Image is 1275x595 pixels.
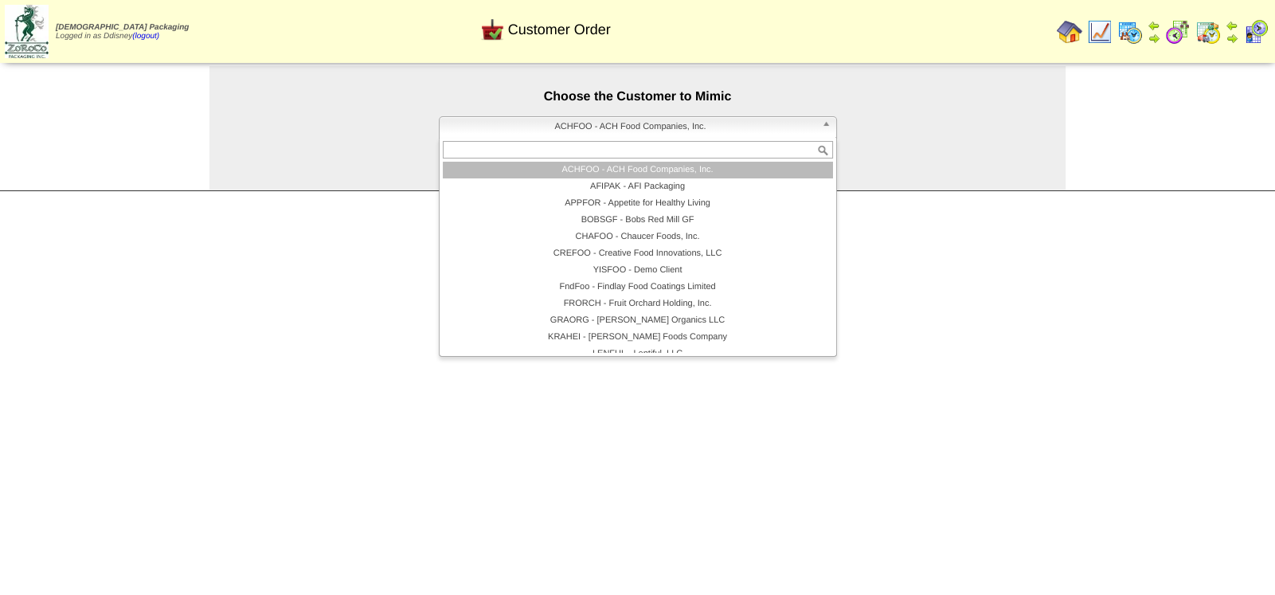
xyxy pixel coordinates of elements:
img: home.gif [1057,19,1082,45]
img: line_graph.gif [1087,19,1113,45]
span: [DEMOGRAPHIC_DATA] Packaging [56,23,189,32]
li: CHAFOO - Chaucer Foods, Inc. [443,229,833,245]
li: CREFOO - Creative Food Innovations, LLC [443,245,833,262]
img: arrowright.gif [1226,32,1238,45]
li: AFIPAK - AFI Packaging [443,178,833,195]
li: KRAHEI - [PERSON_NAME] Foods Company [443,329,833,346]
img: cust_order.png [479,17,505,42]
li: FndFoo - Findlay Food Coatings Limited [443,279,833,296]
img: calendarprod.gif [1117,19,1143,45]
span: Logged in as Ddisney [56,23,189,41]
img: arrowleft.gif [1226,19,1238,32]
li: GRAORG - [PERSON_NAME] Organics LLC [443,312,833,329]
span: Customer Order [508,22,611,38]
li: FRORCH - Fruit Orchard Holding, Inc. [443,296,833,312]
li: LENFUL - Lentiful, LLC [443,346,833,362]
span: ACHFOO - ACH Food Companies, Inc. [446,117,815,136]
img: zoroco-logo-small.webp [5,5,49,58]
a: (logout) [132,32,159,41]
img: arrowleft.gif [1148,19,1160,32]
span: Choose the Customer to Mimic [544,90,732,104]
img: calendarblend.gif [1165,19,1191,45]
img: calendarcustomer.gif [1243,19,1269,45]
img: arrowright.gif [1148,32,1160,45]
li: YISFOO - Demo Client [443,262,833,279]
li: BOBSGF - Bobs Red Mill GF [443,212,833,229]
img: calendarinout.gif [1195,19,1221,45]
li: ACHFOO - ACH Food Companies, Inc. [443,162,833,178]
li: APPFOR - Appetite for Healthy Living [443,195,833,212]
